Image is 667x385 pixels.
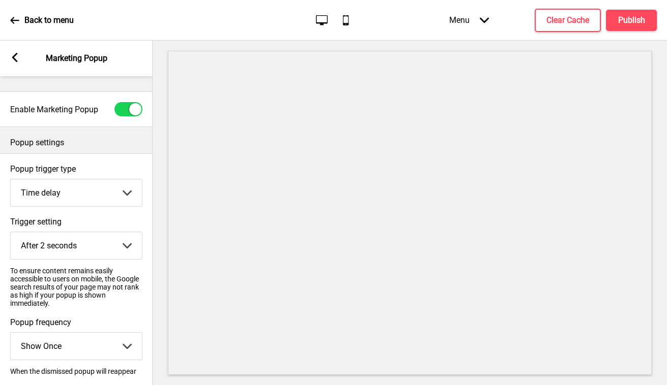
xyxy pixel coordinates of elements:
p: Back to menu [24,15,74,26]
a: Back to menu [10,7,74,34]
p: When the dismissed popup will reappear [10,367,142,375]
button: Publish [606,10,657,31]
label: Enable Marketing Popup [10,105,98,114]
label: Popup trigger type [10,164,142,174]
p: Marketing Popup [46,53,107,64]
p: Popup settings [10,137,142,148]
label: Trigger setting [10,217,142,227]
div: Menu [439,5,499,35]
h4: Publish [618,15,645,26]
label: Popup frequency [10,317,142,327]
p: To ensure content remains easily accessible to users on mobile, the Google search results of your... [10,267,142,307]
h4: Clear Cache [546,15,589,26]
button: Clear Cache [535,9,601,32]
